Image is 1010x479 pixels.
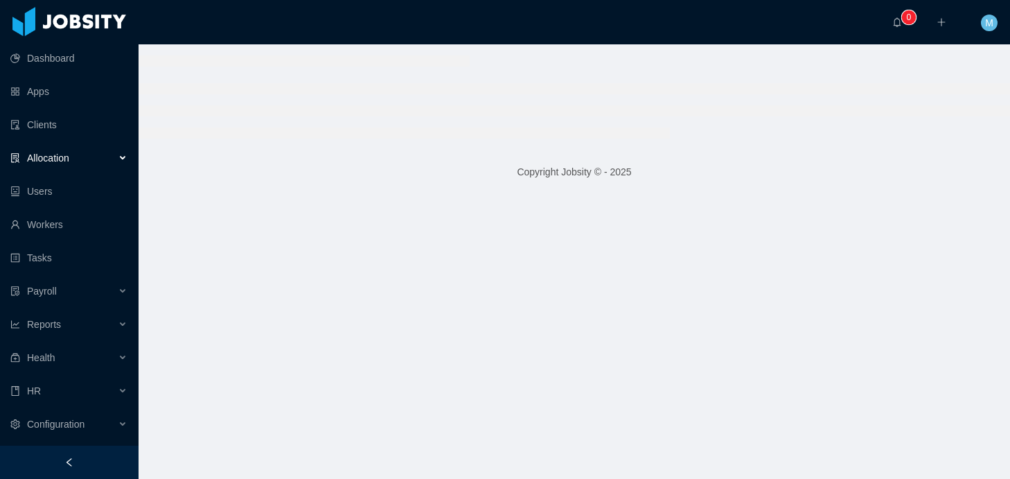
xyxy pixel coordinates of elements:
[10,244,127,272] a: icon: profileTasks
[10,111,127,139] a: icon: auditClients
[139,148,1010,196] footer: Copyright Jobsity © - 2025
[10,419,20,429] i: icon: setting
[10,353,20,363] i: icon: medicine-box
[10,211,127,238] a: icon: userWorkers
[27,286,57,297] span: Payroll
[937,17,946,27] i: icon: plus
[902,10,916,24] sup: 0
[10,153,20,163] i: icon: solution
[27,319,61,330] span: Reports
[27,385,41,397] span: HR
[27,352,55,363] span: Health
[985,15,993,31] span: M
[10,177,127,205] a: icon: robotUsers
[27,419,85,430] span: Configuration
[10,386,20,396] i: icon: book
[10,44,127,72] a: icon: pie-chartDashboard
[27,153,69,164] span: Allocation
[10,320,20,329] i: icon: line-chart
[10,78,127,105] a: icon: appstoreApps
[10,286,20,296] i: icon: file-protect
[892,17,902,27] i: icon: bell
